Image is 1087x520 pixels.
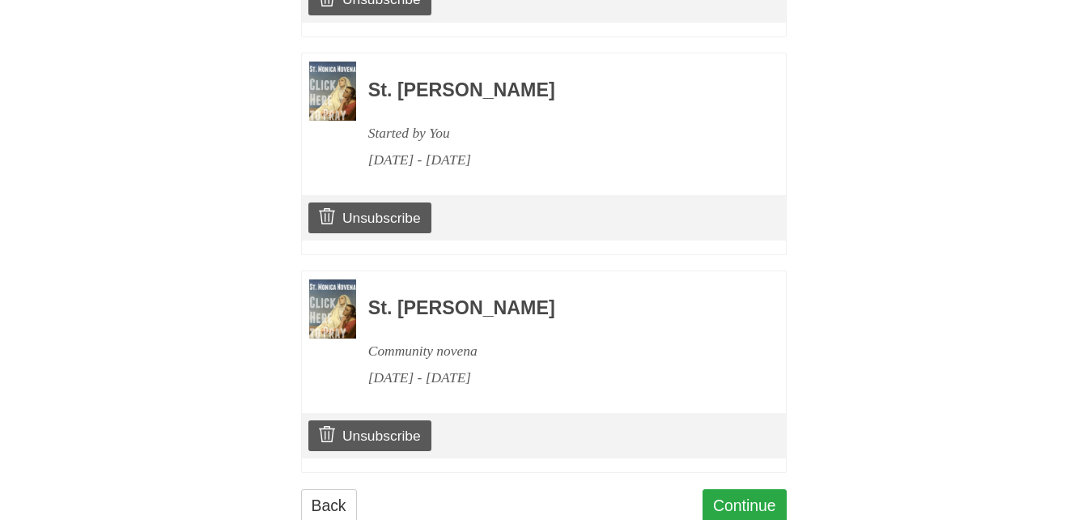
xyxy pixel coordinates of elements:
[368,120,742,147] div: Started by You
[309,62,356,121] img: Novena image
[368,298,742,319] h3: St. [PERSON_NAME]
[368,80,742,101] h3: St. [PERSON_NAME]
[308,202,431,233] a: Unsubscribe
[368,338,742,364] div: Community novena
[309,279,356,339] img: Novena image
[308,420,431,451] a: Unsubscribe
[368,364,742,391] div: [DATE] - [DATE]
[368,147,742,173] div: [DATE] - [DATE]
